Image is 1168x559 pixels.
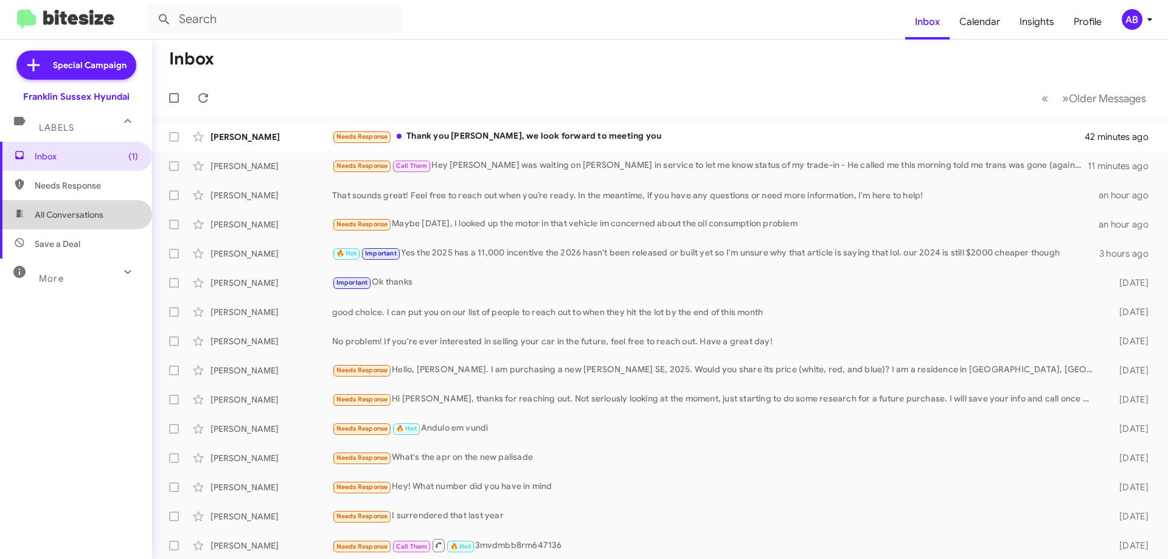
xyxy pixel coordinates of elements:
[332,130,1085,144] div: Thank you [PERSON_NAME], we look forward to meeting you
[1100,452,1158,464] div: [DATE]
[1100,306,1158,318] div: [DATE]
[39,122,74,133] span: Labels
[336,162,388,170] span: Needs Response
[128,150,138,162] span: (1)
[1100,335,1158,347] div: [DATE]
[35,179,138,192] span: Needs Response
[332,276,1100,290] div: Ok thanks
[1100,423,1158,435] div: [DATE]
[1034,86,1055,111] button: Previous
[210,423,332,435] div: [PERSON_NAME]
[1100,510,1158,523] div: [DATE]
[332,392,1100,406] div: Hi [PERSON_NAME], thanks for reaching out. Not seriously looking at the moment, just starting to ...
[35,238,80,250] span: Save a Deal
[1064,4,1111,40] a: Profile
[336,220,388,228] span: Needs Response
[1100,481,1158,493] div: [DATE]
[332,451,1100,465] div: What's the apr on the new palisade
[332,363,1100,377] div: Hello, [PERSON_NAME]. I am purchasing a new [PERSON_NAME] SE, 2025. Would you share its price (wh...
[336,366,388,374] span: Needs Response
[1122,9,1142,30] div: AB
[1099,189,1158,201] div: an hour ago
[332,189,1099,201] div: That sounds great! Feel free to reach out when you’re ready. In the meantime, if you have any que...
[210,481,332,493] div: [PERSON_NAME]
[210,131,332,143] div: [PERSON_NAME]
[53,59,127,71] span: Special Campaign
[16,50,136,80] a: Special Campaign
[950,4,1010,40] a: Calendar
[35,209,103,221] span: All Conversations
[332,159,1088,173] div: Hey [PERSON_NAME] was waiting on [PERSON_NAME] in service to let me know status of my trade-in - ...
[332,217,1099,231] div: Maybe [DATE], I looked up the motor in that vehicle im concerned about the oil consumption problem
[210,218,332,231] div: [PERSON_NAME]
[39,273,64,284] span: More
[450,543,471,550] span: 🔥 Hot
[332,480,1100,494] div: Hey! What number did you have in mind
[396,425,417,432] span: 🔥 Hot
[1100,364,1158,377] div: [DATE]
[332,538,1100,553] div: 3mvdmbb8rm647136
[210,452,332,464] div: [PERSON_NAME]
[336,133,388,141] span: Needs Response
[210,540,332,552] div: [PERSON_NAME]
[1062,91,1069,106] span: »
[396,162,428,170] span: Call Them
[332,246,1099,260] div: Yes the 2025 has a 11,000 incentive the 2026 hasn't been released or built yet so I'm unsure why ...
[1100,540,1158,552] div: [DATE]
[336,249,357,257] span: 🔥 Hot
[332,422,1100,436] div: Andulo em vundi
[1111,9,1155,30] button: AB
[1069,92,1146,105] span: Older Messages
[35,150,138,162] span: Inbox
[336,543,388,550] span: Needs Response
[1100,277,1158,289] div: [DATE]
[210,306,332,318] div: [PERSON_NAME]
[23,91,130,103] div: Franklin Sussex Hyundai
[210,248,332,260] div: [PERSON_NAME]
[336,425,388,432] span: Needs Response
[210,394,332,406] div: [PERSON_NAME]
[1041,91,1048,106] span: «
[1035,86,1153,111] nav: Page navigation example
[365,249,397,257] span: Important
[210,335,332,347] div: [PERSON_NAME]
[905,4,950,40] a: Inbox
[210,277,332,289] div: [PERSON_NAME]
[332,509,1100,523] div: I surrendered that last year
[169,49,214,69] h1: Inbox
[1100,394,1158,406] div: [DATE]
[1085,131,1158,143] div: 42 minutes ago
[336,454,388,462] span: Needs Response
[147,5,403,34] input: Search
[210,364,332,377] div: [PERSON_NAME]
[1099,218,1158,231] div: an hour ago
[1088,160,1158,172] div: 11 minutes ago
[1055,86,1153,111] button: Next
[336,395,388,403] span: Needs Response
[332,306,1100,318] div: good choice. I can put you on our list of people to reach out to when they hit the lot by the end...
[210,189,332,201] div: [PERSON_NAME]
[332,335,1100,347] div: No problem! If you're ever interested in selling your car in the future, feel free to reach out. ...
[1099,248,1158,260] div: 3 hours ago
[396,543,428,550] span: Call Them
[336,512,388,520] span: Needs Response
[210,510,332,523] div: [PERSON_NAME]
[336,483,388,491] span: Needs Response
[210,160,332,172] div: [PERSON_NAME]
[1010,4,1064,40] a: Insights
[336,279,368,286] span: Important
